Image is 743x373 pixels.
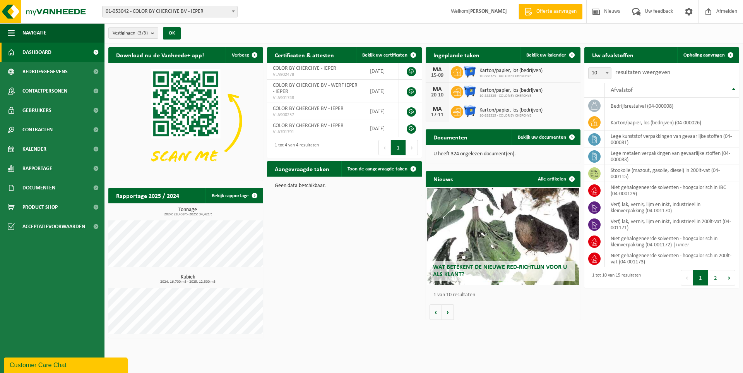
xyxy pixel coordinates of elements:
span: VLA900257 [273,112,358,118]
h2: Ingeplande taken [426,47,487,62]
span: VLA701791 [273,129,358,135]
h3: Kubiek [112,275,263,284]
span: Karton/papier, los (bedrijven) [479,107,543,113]
span: Rapportage [22,159,52,178]
a: Bekijk uw certificaten [356,47,421,63]
h2: Aangevraagde taken [267,161,337,176]
a: Offerte aanvragen [519,4,582,19]
td: niet gehalogeneerde solventen - hoogcalorisch in IBC (04-000129) [605,182,739,199]
img: WB-1100-HPE-BE-01 [463,65,476,78]
td: niet gehalogeneerde solventen - hoogcalorisch in 200lt-vat (04-001173) [605,250,739,267]
a: Toon de aangevraagde taken [341,161,421,177]
span: Karton/papier, los (bedrijven) [479,68,543,74]
td: niet gehalogeneerde solventen - hoogcalorisch in kleinverpakking (04-001172) | [605,233,739,250]
label: resultaten weergeven [615,69,670,76]
span: 2024: 28,438 t - 2025: 34,421 t [112,213,263,217]
p: U heeft 324 ongelezen document(en). [433,151,573,157]
td: [DATE] [364,63,399,80]
span: COLOR BY CHERCHYE - IEPER [273,65,336,71]
td: bedrijfsrestafval (04-000008) [605,98,739,114]
p: Geen data beschikbaar. [275,183,414,189]
h2: Rapportage 2025 / 2024 [108,188,187,203]
span: COLOR BY CHERCHYE BV - WERF IEPER - IEPER [273,83,358,95]
span: Dashboard [22,43,51,62]
h2: Certificaten & attesten [267,47,342,62]
h2: Download nu de Vanheede+ app! [108,47,212,62]
div: MA [430,106,445,112]
button: Vorige [430,304,442,320]
span: 01-053042 - COLOR BY CHERCHYE BV - IEPER [102,6,238,17]
a: Bekijk rapportage [205,188,262,203]
button: Vestigingen(3/3) [108,27,158,39]
button: 1 [693,270,708,285]
div: 15-09 [430,73,445,78]
span: Toon de aangevraagde taken [348,167,407,172]
span: Acceptatievoorwaarden [22,217,85,236]
span: VLA902478 [273,72,358,78]
span: 01-053042 - COLOR BY CHERCHYE BV - IEPER [103,6,237,17]
div: MA [430,67,445,73]
span: 2024: 16,700 m3 - 2025: 12,300 m3 [112,280,263,284]
a: Alle artikelen [532,171,580,187]
h3: Tonnage [112,207,263,217]
td: stookolie (mazout, gasolie, diesel) in 200lt-vat (04-000115) [605,165,739,182]
button: Next [406,140,418,155]
h2: Documenten [426,129,475,144]
span: Offerte aanvragen [534,8,579,15]
td: verf, lak, vernis, lijm en inkt, industrieel in kleinverpakking (04-001170) [605,199,739,216]
img: Download de VHEPlus App [108,63,263,179]
p: 1 van 10 resultaten [433,292,577,298]
div: 1 tot 4 van 4 resultaten [271,139,319,156]
div: 1 tot 10 van 15 resultaten [588,269,641,286]
strong: [PERSON_NAME] [468,9,507,14]
button: Previous [681,270,693,285]
span: 10-888325 - COLOR BY CHERCHYE [479,94,543,98]
span: Contactpersonen [22,81,67,101]
span: 10 [589,68,611,79]
span: Bekijk uw certificaten [362,53,407,58]
img: WB-1100-HPE-BE-01 [463,105,476,118]
td: [DATE] [364,120,399,137]
iframe: chat widget [4,356,129,373]
img: WB-1100-HPE-BE-01 [463,85,476,98]
span: Bedrijfsgegevens [22,62,68,81]
span: Navigatie [22,23,46,43]
a: Wat betekent de nieuwe RED-richtlijn voor u als klant? [427,188,579,285]
div: 17-11 [430,112,445,118]
span: 10-888325 - COLOR BY CHERCHYE [479,74,543,79]
button: Previous [378,140,391,155]
span: Contracten [22,120,53,139]
a: Ophaling aanvragen [677,47,738,63]
a: Bekijk uw documenten [512,129,580,145]
span: Documenten [22,178,55,198]
span: Bekijk uw documenten [518,135,566,140]
button: 2 [708,270,723,285]
td: [DATE] [364,103,399,120]
td: verf, lak, vernis, lijm en inkt, industrieel in 200lt-vat (04-001171) [605,216,739,233]
span: 10 [588,67,611,79]
span: 10-888325 - COLOR BY CHERCHYE [479,113,543,118]
td: lege metalen verpakkingen van gevaarlijke stoffen (04-000083) [605,148,739,165]
span: Bekijk uw kalender [526,53,566,58]
td: [DATE] [364,80,399,103]
span: Gebruikers [22,101,51,120]
button: Next [723,270,735,285]
div: 20-10 [430,93,445,98]
h2: Nieuws [426,171,461,186]
span: COLOR BY CHERCHYE BV - IEPER [273,106,344,112]
span: Ophaling aanvragen [683,53,725,58]
span: COLOR BY CHERCHYE BV - IEPER [273,123,344,129]
div: MA [430,86,445,93]
span: VLA901748 [273,95,358,101]
h2: Uw afvalstoffen [584,47,641,62]
span: Product Shop [22,198,58,217]
span: Verberg [232,53,249,58]
i: Tinner [675,242,689,248]
button: 1 [391,140,406,155]
button: Verberg [226,47,262,63]
td: lege kunststof verpakkingen van gevaarlijke stoffen (04-000081) [605,131,739,148]
span: Karton/papier, los (bedrijven) [479,88,543,94]
span: Wat betekent de nieuwe RED-richtlijn voor u als klant? [433,264,567,278]
button: OK [163,27,181,40]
